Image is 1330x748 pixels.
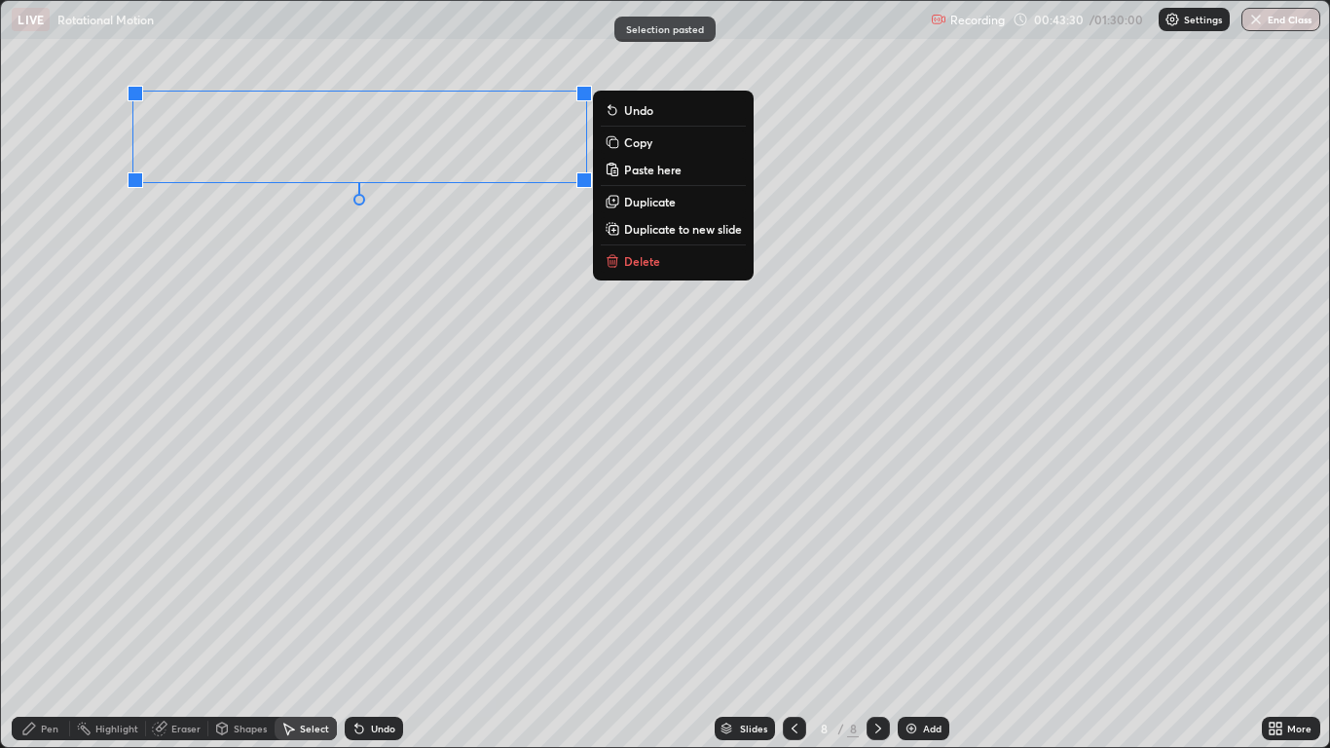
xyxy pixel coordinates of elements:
div: Add [923,724,942,733]
p: Delete [624,253,660,269]
p: Duplicate to new slide [624,221,742,237]
p: Rotational Motion [57,12,154,27]
p: Undo [624,102,653,118]
p: Settings [1184,15,1222,24]
button: Undo [601,98,746,122]
div: 8 [814,723,833,734]
div: Highlight [95,724,138,733]
p: Recording [950,13,1005,27]
div: / [837,723,843,734]
button: Duplicate to new slide [601,217,746,241]
div: More [1287,724,1312,733]
p: Paste here [624,162,682,177]
button: Copy [601,131,746,154]
p: Duplicate [624,194,676,209]
div: Slides [740,724,767,733]
div: Shapes [234,724,267,733]
button: Delete [601,249,746,273]
div: 8 [847,720,859,737]
p: Copy [624,134,652,150]
img: end-class-cross [1248,12,1264,27]
img: recording.375f2c34.svg [931,12,946,27]
div: Eraser [171,724,201,733]
img: class-settings-icons [1164,12,1180,27]
button: Duplicate [601,190,746,213]
img: add-slide-button [904,721,919,736]
button: End Class [1241,8,1320,31]
div: Undo [371,724,395,733]
p: LIVE [18,12,44,27]
button: Paste here [601,158,746,181]
div: Pen [41,724,58,733]
div: Select [300,724,329,733]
